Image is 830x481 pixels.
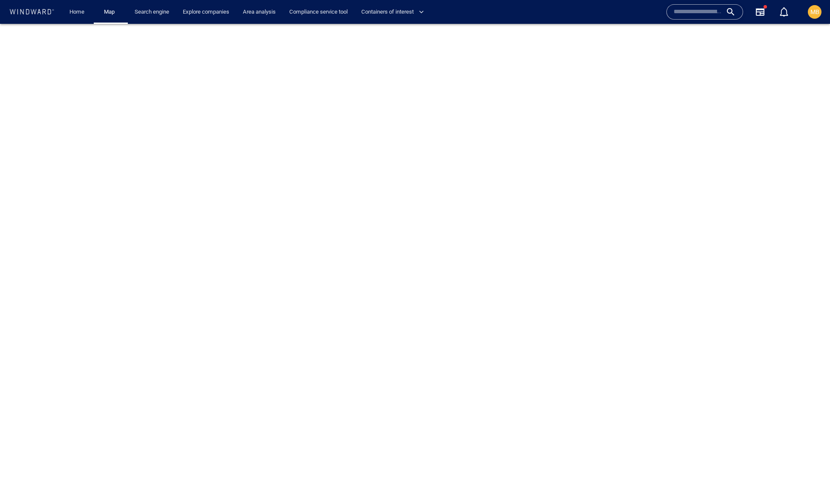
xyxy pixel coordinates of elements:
[131,5,173,20] a: Search engine
[239,5,279,20] a: Area analysis
[63,5,90,20] button: Home
[66,5,88,20] a: Home
[179,5,233,20] a: Explore companies
[101,5,121,20] a: Map
[97,5,124,20] button: Map
[810,9,819,15] span: MB
[779,7,789,17] div: Notification center
[361,7,424,17] span: Containers of interest
[358,5,431,20] button: Containers of interest
[794,443,824,475] iframe: Chat
[286,5,351,20] a: Compliance service tool
[806,3,823,20] button: MB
